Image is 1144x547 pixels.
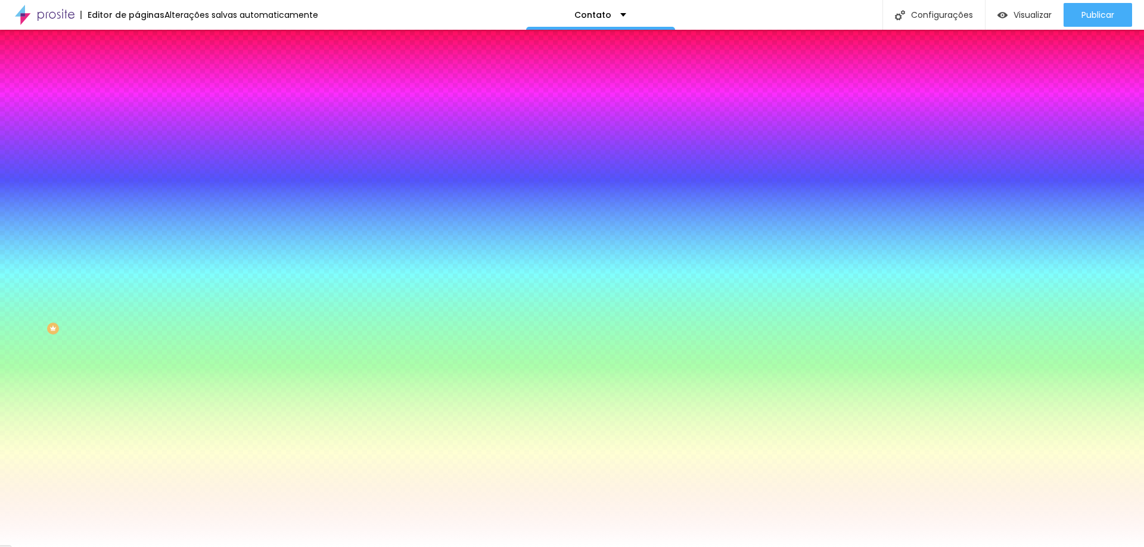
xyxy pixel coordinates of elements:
[164,9,318,21] font: Alterações salvas automaticamente
[1081,9,1114,21] font: Publicar
[574,9,611,21] font: Contato
[1064,3,1132,27] button: Publicar
[997,10,1008,20] img: view-1.svg
[1014,9,1052,21] font: Visualizar
[88,9,164,21] font: Editor de páginas
[986,3,1064,27] button: Visualizar
[895,10,905,20] img: Ícone
[911,9,973,21] font: Configurações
